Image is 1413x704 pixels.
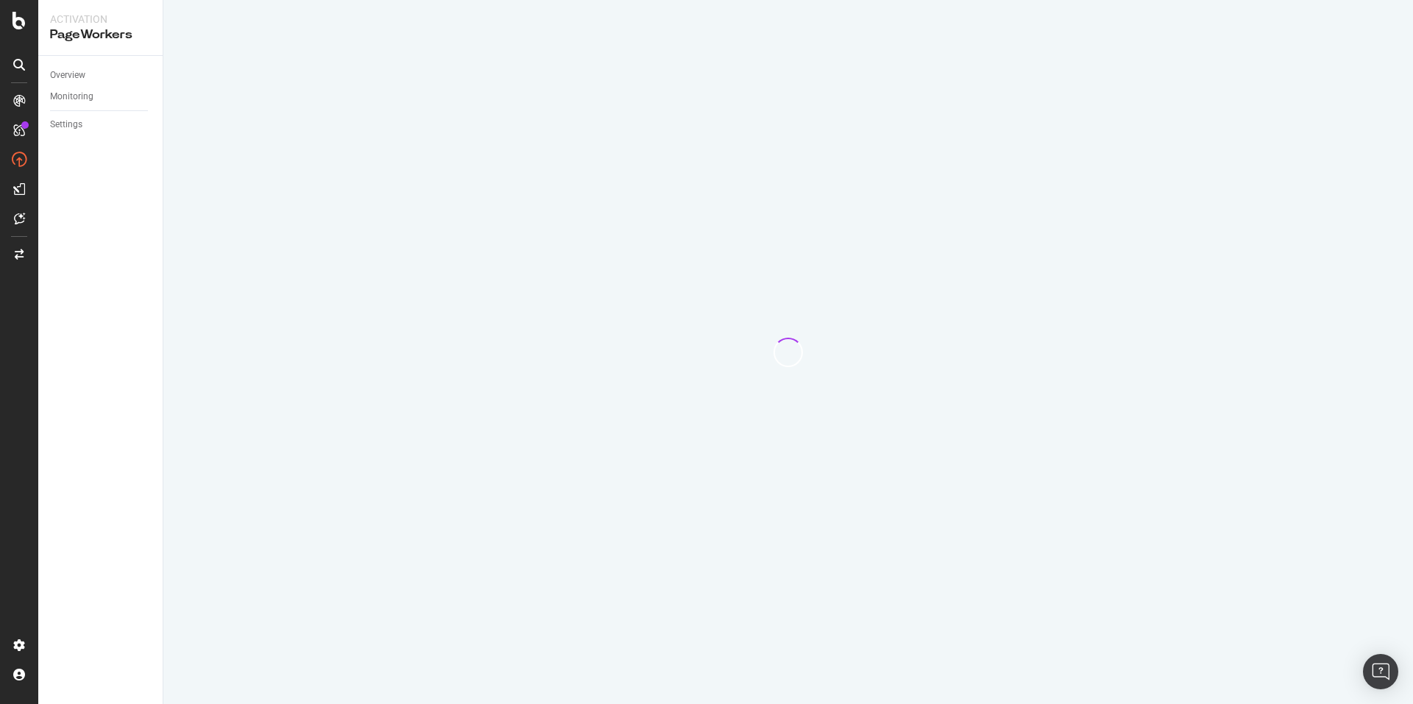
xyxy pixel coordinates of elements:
div: PageWorkers [50,26,151,43]
div: Overview [50,68,85,83]
div: Open Intercom Messenger [1363,654,1398,689]
a: Overview [50,68,152,83]
div: Monitoring [50,89,93,104]
div: Settings [50,117,82,132]
a: Monitoring [50,89,152,104]
a: Settings [50,117,152,132]
div: Activation [50,12,151,26]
